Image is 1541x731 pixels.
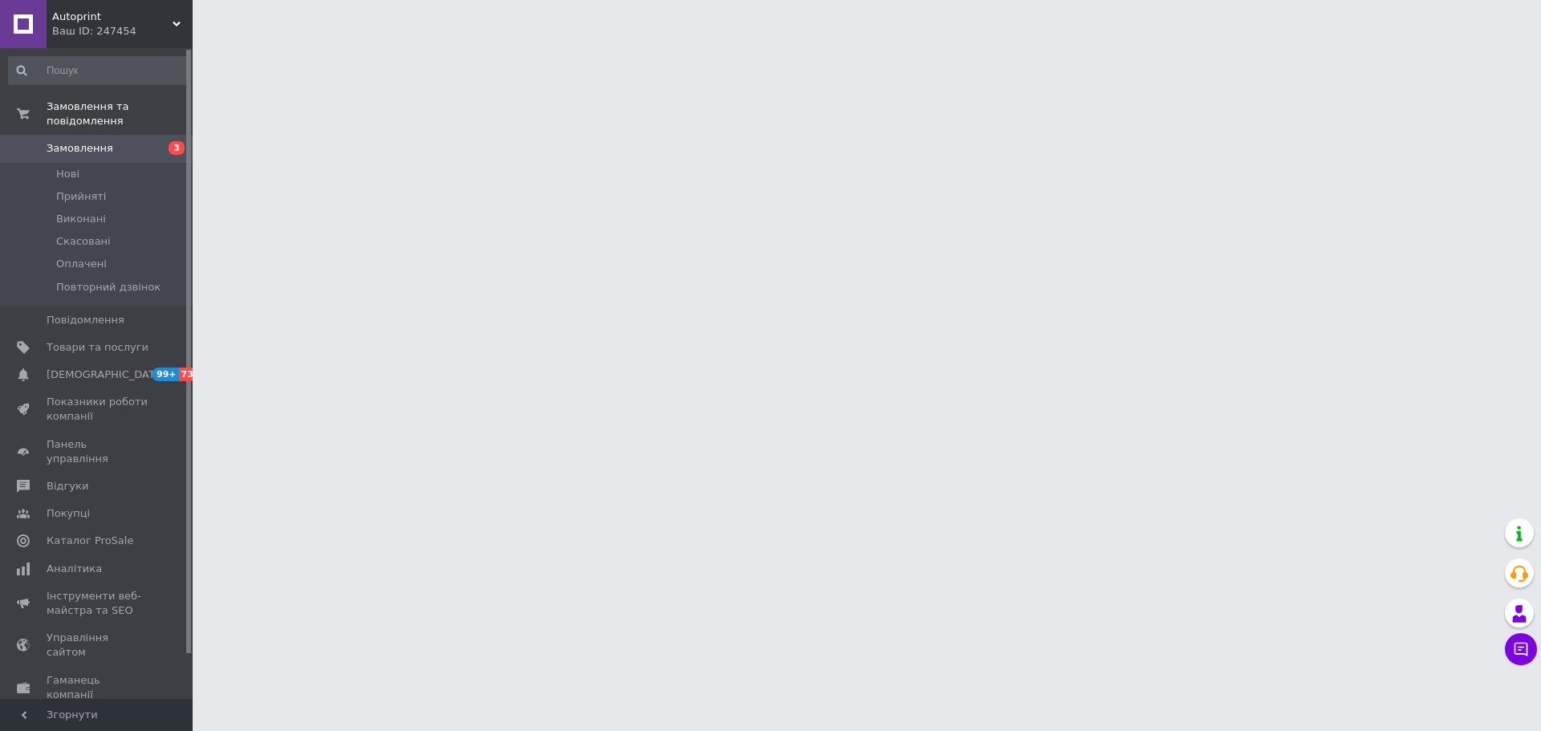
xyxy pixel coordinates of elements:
[47,368,165,382] span: [DEMOGRAPHIC_DATA]
[169,141,185,155] span: 3
[1505,633,1537,665] button: Чат з покупцем
[52,24,193,39] div: Ваш ID: 247454
[56,189,106,204] span: Прийняті
[56,212,106,226] span: Виконані
[179,368,197,381] span: 73
[47,340,148,355] span: Товари та послуги
[47,506,90,521] span: Покупці
[8,56,189,85] input: Пошук
[56,167,79,181] span: Нові
[152,368,179,381] span: 99+
[47,673,148,702] span: Гаманець компанії
[52,10,173,24] span: Autoprint
[47,534,133,548] span: Каталог ProSale
[56,257,107,271] span: Оплачені
[47,313,124,327] span: Повідомлення
[56,234,111,249] span: Скасовані
[47,562,102,576] span: Аналітика
[47,395,148,424] span: Показники роботи компанії
[56,280,161,294] span: Повторний дзвінок
[47,631,148,660] span: Управління сайтом
[47,99,193,128] span: Замовлення та повідомлення
[47,141,113,156] span: Замовлення
[47,437,148,466] span: Панель управління
[47,479,88,493] span: Відгуки
[47,589,148,618] span: Інструменти веб-майстра та SEO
